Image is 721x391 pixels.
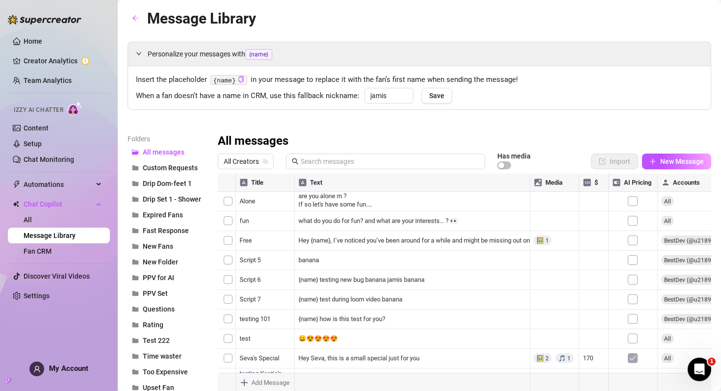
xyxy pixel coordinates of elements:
[210,75,247,85] code: {name}
[132,353,139,360] span: folder
[128,364,206,380] button: Too Expensive
[143,289,168,297] span: PPV Set
[136,90,360,102] span: When a fan doesn’t have a name in CRM, use this fallback nickname:
[143,321,163,329] span: Rating
[128,348,206,364] button: Time waster
[24,37,42,45] a: Home
[67,102,82,116] img: AI Chatter
[128,160,206,176] button: Custom Requests
[24,77,72,84] a: Team Analytics
[128,301,206,317] button: Questions
[24,177,93,192] span: Automations
[128,133,206,144] article: Folders
[128,238,206,254] button: New Fans
[143,148,184,156] span: All messages
[132,149,139,156] span: folder-open
[421,88,452,104] button: Save
[13,181,21,188] span: thunderbolt
[143,368,188,376] span: Too Expensive
[132,290,139,297] span: folder
[14,105,63,115] span: Izzy AI Chatter
[143,337,170,344] span: Test 222
[24,216,32,224] a: All
[24,272,90,280] a: Discover Viral Videos
[128,207,206,223] button: Expired Fans
[49,364,88,373] span: My Account
[132,227,139,234] span: folder
[143,195,201,203] span: Drip Set 1 - Shower
[13,201,19,208] img: Chat Copilot
[132,180,139,187] span: folder
[24,156,74,163] a: Chat Monitoring
[148,49,703,60] span: Personalize your messages with
[660,157,704,165] span: New Message
[497,153,531,159] article: Has media
[688,358,711,381] iframe: Intercom live chat
[245,49,272,60] span: {name}
[708,358,716,365] span: 1
[24,292,50,300] a: Settings
[128,270,206,286] button: PPV for AI
[8,15,81,25] img: logo-BBDzfeDw.svg
[143,258,178,266] span: New Folder
[143,242,173,250] span: New Fans
[143,180,192,187] span: Drip Dom-feet 1
[132,196,139,203] span: folder
[143,211,183,219] span: Expired Fans
[136,74,703,86] span: Insert the placeholder in your message to replace it with the fan’s first name when sending the m...
[143,274,174,282] span: PPV for AI
[143,227,189,235] span: Fast Response
[429,92,444,100] span: Save
[5,377,12,384] span: build
[132,306,139,313] span: folder
[224,154,268,169] span: All Creators
[262,158,268,164] span: team
[132,243,139,250] span: folder
[132,259,139,265] span: folder
[132,211,139,218] span: folder
[128,42,711,66] div: Personalize your messages with{name}
[128,286,206,301] button: PPV Set
[218,133,288,149] h3: All messages
[128,144,206,160] button: All messages
[24,140,42,148] a: Setup
[132,321,139,328] span: folder
[301,156,479,167] input: Search messages
[128,191,206,207] button: Drip Set 1 - Shower
[132,15,139,22] span: arrow-left
[128,333,206,348] button: Test 222
[132,368,139,375] span: folder
[132,274,139,281] span: folder
[128,223,206,238] button: Fast Response
[24,196,93,212] span: Chat Copilot
[147,7,256,30] article: Message Library
[292,158,299,165] span: search
[33,365,41,373] span: user
[24,53,102,69] a: Creator Analytics exclamation-circle
[24,232,76,239] a: Message Library
[24,124,49,132] a: Content
[143,352,181,360] span: Time waster
[143,164,198,172] span: Custom Requests
[24,247,51,255] a: Fan CRM
[143,305,175,313] span: Questions
[136,51,142,56] span: expanded
[128,176,206,191] button: Drip Dom-feet 1
[591,154,638,169] button: Import
[128,317,206,333] button: Rating
[132,384,139,391] span: folder
[238,76,244,83] button: Click to Copy
[128,254,206,270] button: New Folder
[238,76,244,82] span: copy
[132,337,139,344] span: folder
[649,158,656,165] span: plus
[642,154,711,169] button: New Message
[132,164,139,171] span: folder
